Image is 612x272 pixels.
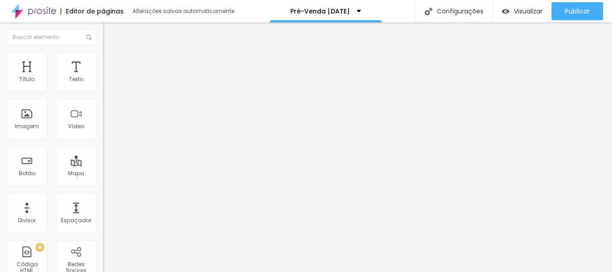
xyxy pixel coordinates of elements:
button: Visualizar [493,2,552,20]
font: Imagem [15,122,39,130]
img: view-1.svg [502,8,509,15]
font: Divisor [18,216,36,224]
img: Ícone [86,35,91,40]
font: Pré-Venda [DATE] [290,7,350,16]
font: Título [19,75,34,83]
input: Buscar elemento [7,29,96,45]
font: Vídeo [68,122,84,130]
font: Publicar [565,7,590,16]
font: Mapa [68,169,84,177]
font: Texto [69,75,83,83]
font: Espaçador [61,216,91,224]
font: Botão [19,169,35,177]
img: Ícone [425,8,432,15]
button: Publicar [552,2,603,20]
font: Visualizar [514,7,543,16]
font: Configurações [437,7,483,16]
iframe: Editor [103,22,612,272]
font: Alterações salvas automaticamente [133,7,234,15]
font: Editor de páginas [66,7,124,16]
